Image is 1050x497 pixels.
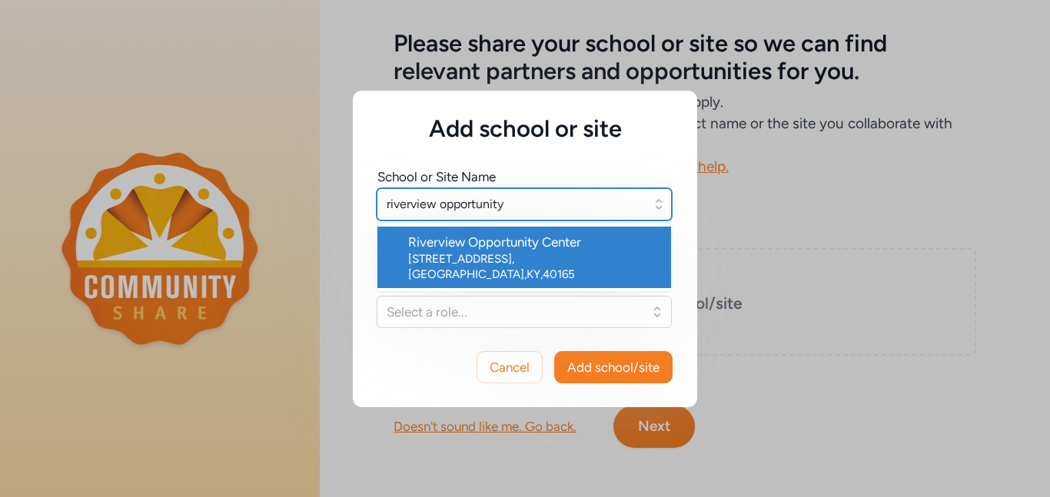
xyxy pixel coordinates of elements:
button: Add school/site [554,351,673,383]
div: [STREET_ADDRESS] , [GEOGRAPHIC_DATA] , KY , 40165 [408,251,659,282]
div: School or Site Name [377,167,496,186]
button: Cancel [477,351,543,383]
span: Select a role... [387,303,640,321]
input: Enter school name... [377,188,672,220]
span: Add school/site [567,358,660,376]
div: Riverview Opportunity Center [408,233,659,251]
span: Cancel [490,358,530,376]
h5: Add school or site [377,115,673,143]
button: Select a role... [377,296,672,328]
